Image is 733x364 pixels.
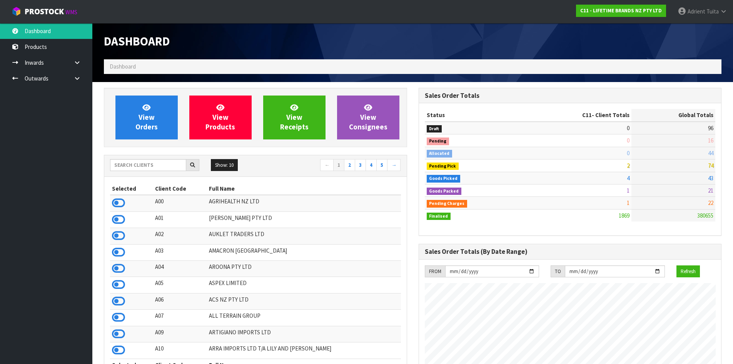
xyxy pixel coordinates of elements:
button: Show: 10 [211,159,238,171]
span: 0 [627,124,629,132]
input: Search clients [110,159,186,171]
td: [PERSON_NAME] PTY LTD [207,211,401,228]
a: 1 [333,159,344,171]
span: 1 [627,199,629,206]
span: Finalised [427,213,451,220]
td: A05 [153,277,207,293]
span: 43 [708,174,713,182]
span: ProStock [25,7,64,17]
span: Pending Charges [427,200,468,208]
a: C11 - LIFETIME BRANDS NZ PTY LTD [576,5,666,17]
a: → [387,159,401,171]
span: 96 [708,124,713,132]
td: A04 [153,261,207,277]
span: 1 [627,187,629,194]
span: 0 [627,137,629,144]
span: 44 [708,149,713,157]
span: Dashboard [104,34,170,49]
nav: Page navigation [261,159,401,173]
span: Tuita [706,8,719,15]
span: View Consignees [349,103,387,132]
span: Allocated [427,150,452,158]
td: ACS NZ PTY LTD [207,293,401,309]
td: AROONA PTY LTD [207,261,401,277]
span: 22 [708,199,713,206]
th: Status [425,109,521,121]
small: WMS [65,8,77,16]
td: ARTIGIANO IMPORTS LTD [207,326,401,342]
th: Client Code [153,183,207,195]
span: Draft [427,125,442,133]
a: ViewConsignees [337,96,399,139]
a: ViewOrders [115,96,178,139]
td: AMACRON [GEOGRAPHIC_DATA] [207,244,401,260]
span: Pending Pick [427,163,459,170]
h3: Sales Order Totals [425,92,716,99]
td: ASPEX LIMITED [207,277,401,293]
a: 3 [355,159,366,171]
a: ← [320,159,334,171]
span: 74 [708,162,713,169]
a: ViewProducts [189,96,252,139]
span: 16 [708,137,713,144]
span: Goods Packed [427,188,462,195]
span: Goods Picked [427,175,461,183]
td: A00 [153,195,207,211]
a: ViewReceipts [263,96,326,139]
td: A07 [153,310,207,326]
td: ARRA IMPORTS LTD T/A LILY AND [PERSON_NAME] [207,342,401,359]
td: A09 [153,326,207,342]
td: A10 [153,342,207,359]
th: Full Name [207,183,401,195]
th: - Client Totals [521,109,631,121]
span: 380655 [697,212,713,219]
td: ALL TERRAIN GROUP [207,310,401,326]
span: 0 [627,149,629,157]
span: View Products [205,103,235,132]
h3: Sales Order Totals (By Date Range) [425,248,716,255]
span: Dashboard [110,63,136,70]
th: Selected [110,183,153,195]
td: A03 [153,244,207,260]
img: cube-alt.png [12,7,21,16]
a: 2 [344,159,355,171]
button: Refresh [676,265,700,278]
span: 21 [708,187,713,194]
td: A06 [153,293,207,309]
span: View Orders [135,103,158,132]
div: FROM [425,265,445,278]
td: A02 [153,228,207,244]
span: 2 [627,162,629,169]
span: C11 [582,111,592,119]
td: AGRIHEALTH NZ LTD [207,195,401,211]
strong: C11 - LIFETIME BRANDS NZ PTY LTD [580,7,662,14]
span: Adrient [688,8,705,15]
span: 4 [627,174,629,182]
td: AUKLET TRADERS LTD [207,228,401,244]
span: View Receipts [280,103,309,132]
a: 5 [376,159,387,171]
span: 1869 [619,212,629,219]
div: TO [551,265,565,278]
th: Global Totals [631,109,715,121]
td: A01 [153,211,207,228]
span: Pending [427,138,449,145]
a: 4 [366,159,377,171]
